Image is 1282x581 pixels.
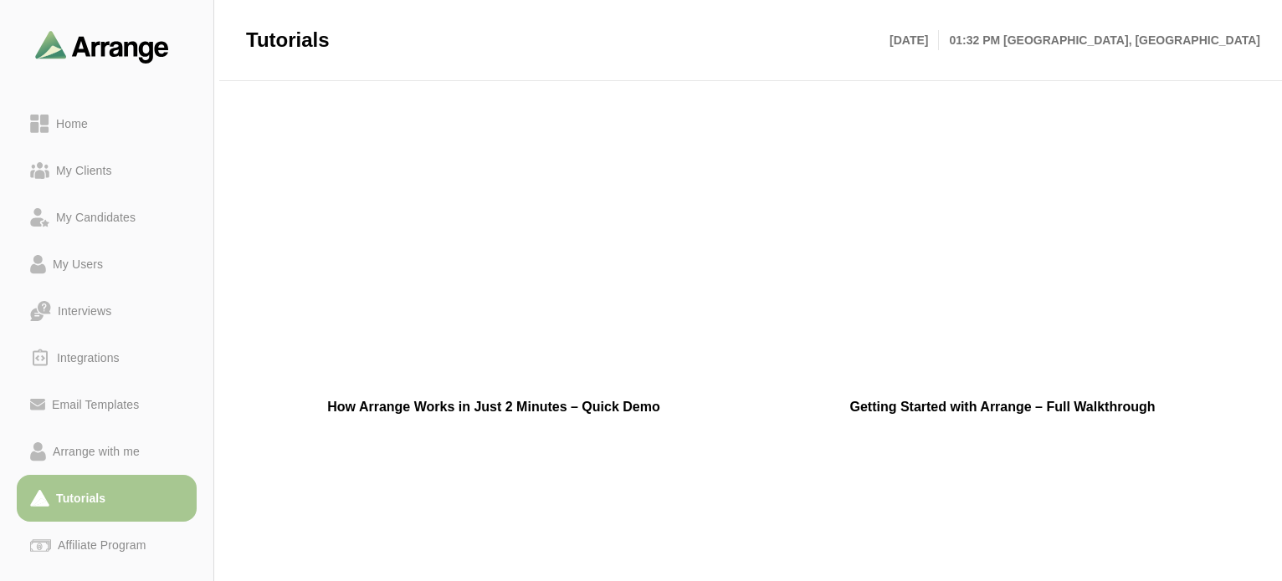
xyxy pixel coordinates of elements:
a: Email Templates [17,381,197,428]
h3: Getting Started with Arrange – Full Walkthrough [756,397,1249,417]
h3: How Arrange Works in Just 2 Minutes – Quick Demo [248,397,740,417]
div: Email Templates [45,395,146,415]
p: 01:32 PM [GEOGRAPHIC_DATA], [GEOGRAPHIC_DATA] [939,30,1260,50]
a: Integrations [17,334,197,381]
a: Tutorials [17,475,197,522]
div: Tutorials [49,488,112,508]
a: Affiliate Program [17,522,197,568]
a: My Users [17,241,197,288]
span: Tutorials [246,28,330,53]
div: My Clients [49,161,119,181]
a: My Candidates [17,194,197,241]
p: [DATE] [890,30,939,50]
div: My Candidates [49,207,142,227]
div: Home [49,114,95,134]
div: Affiliate Program [51,535,152,555]
a: Interviews [17,288,197,334]
a: Arrange with me [17,428,197,475]
div: Arrange with me [46,441,146,461]
div: Integrations [50,348,126,368]
a: Home [17,100,197,147]
div: My Users [46,254,110,274]
a: My Clients [17,147,197,194]
div: Interviews [51,301,118,321]
img: arrangeai-name-small-logo.4d2b8aee.svg [35,30,169,63]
